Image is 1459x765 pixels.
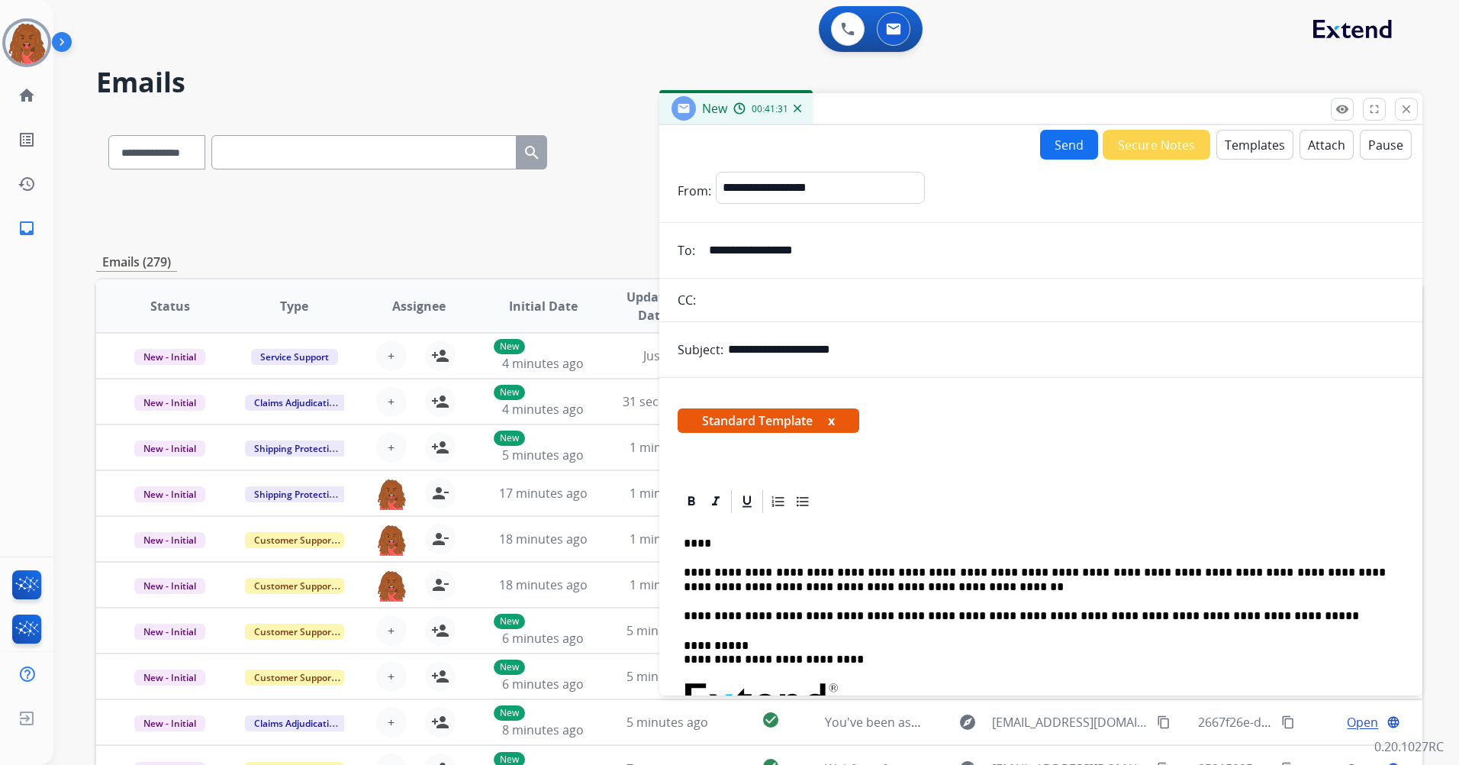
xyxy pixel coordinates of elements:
p: Emails (279) [96,253,177,272]
span: Customer Support [245,670,344,686]
span: Claims Adjudication [245,715,349,731]
span: Initial Date [509,297,578,315]
span: New - Initial [134,670,205,686]
span: New - Initial [134,441,205,457]
span: 18 minutes ago [499,576,588,593]
mat-icon: content_copy [1157,715,1171,729]
p: New [494,705,525,721]
span: Type [280,297,308,315]
p: New [494,614,525,629]
span: New [702,100,727,117]
button: + [376,432,407,463]
mat-icon: explore [958,713,977,731]
p: From: [678,182,711,200]
mat-icon: history [18,175,36,193]
mat-icon: person_add [431,713,449,731]
span: 6 minutes ago [502,630,584,647]
span: Just now [643,347,692,364]
span: 6 minutes ago [502,676,584,692]
mat-icon: search [523,144,541,162]
span: Customer Support [245,532,344,548]
span: + [388,667,395,686]
span: + [388,438,395,457]
span: 5 minutes ago [502,447,584,463]
mat-icon: content_copy [1281,715,1295,729]
mat-icon: person_add [431,621,449,640]
div: Italic [704,490,727,513]
span: + [388,347,395,365]
mat-icon: fullscreen [1367,102,1381,116]
p: To: [678,241,695,260]
span: Service Support [251,349,338,365]
mat-icon: home [18,86,36,105]
mat-icon: person_remove [431,530,449,548]
span: New - Initial [134,715,205,731]
p: New [494,431,525,446]
div: Underline [736,490,758,513]
span: Standard Template [678,408,859,433]
span: Updated Date [618,288,687,324]
span: 5 minutes ago [626,714,708,731]
mat-icon: person_remove [431,576,449,594]
span: 8 minutes ago [502,721,584,738]
img: agent-avatar [376,478,407,510]
span: 4 minutes ago [502,355,584,372]
mat-icon: list_alt [18,131,36,149]
span: + [388,621,395,640]
mat-icon: inbox [18,219,36,237]
button: + [376,661,407,692]
span: New - Initial [134,532,205,548]
div: Bullet List [791,490,814,513]
mat-icon: close [1399,102,1413,116]
span: You've been assigned a new service order: 94cb32a4-e3ba-4b07-8d3f-c84500be9ffe [825,714,1300,731]
span: 1 minute ago [630,531,705,547]
span: New - Initial [134,486,205,502]
mat-icon: person_add [431,392,449,411]
span: + [388,713,395,731]
button: x [828,412,835,430]
span: New - Initial [134,624,205,640]
span: New - Initial [134,349,205,365]
button: Attach [1300,130,1354,160]
span: 00:41:31 [752,103,788,115]
mat-icon: person_add [431,667,449,686]
span: 1 minute ago [630,439,705,456]
span: Claims Adjudication [245,395,349,411]
mat-icon: remove_red_eye [1335,102,1349,116]
p: New [494,660,525,675]
span: Open [1347,713,1378,731]
span: Shipping Protection [245,441,349,457]
button: + [376,386,407,417]
h2: Emails [96,67,1422,98]
mat-icon: language [1387,715,1400,729]
button: + [376,615,407,646]
span: Customer Support [245,578,344,594]
img: avatar [5,21,48,64]
p: Subject: [678,341,723,359]
button: Pause [1360,130,1412,160]
span: New - Initial [134,395,205,411]
span: 18 minutes ago [499,531,588,547]
span: 17 minutes ago [499,485,588,502]
button: Templates [1216,130,1293,160]
span: Assignee [392,297,446,315]
span: 1 minute ago [630,576,705,593]
span: New - Initial [134,578,205,594]
span: Shipping Protection [245,486,349,502]
button: Secure Notes [1103,130,1210,160]
span: 1 minute ago [630,485,705,502]
mat-icon: person_remove [431,484,449,502]
span: 5 minutes ago [626,622,708,639]
button: + [376,341,407,371]
span: Customer Support [245,624,344,640]
button: + [376,707,407,738]
span: + [388,392,395,411]
span: 4 minutes ago [502,401,584,418]
div: Bold [680,490,703,513]
span: [EMAIL_ADDRESS][DOMAIN_NAME] [992,713,1148,731]
img: agent-avatar [376,524,407,556]
span: 31 seconds ago [623,393,712,410]
p: New [494,339,525,354]
p: New [494,385,525,400]
p: 0.20.1027RC [1374,738,1444,756]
